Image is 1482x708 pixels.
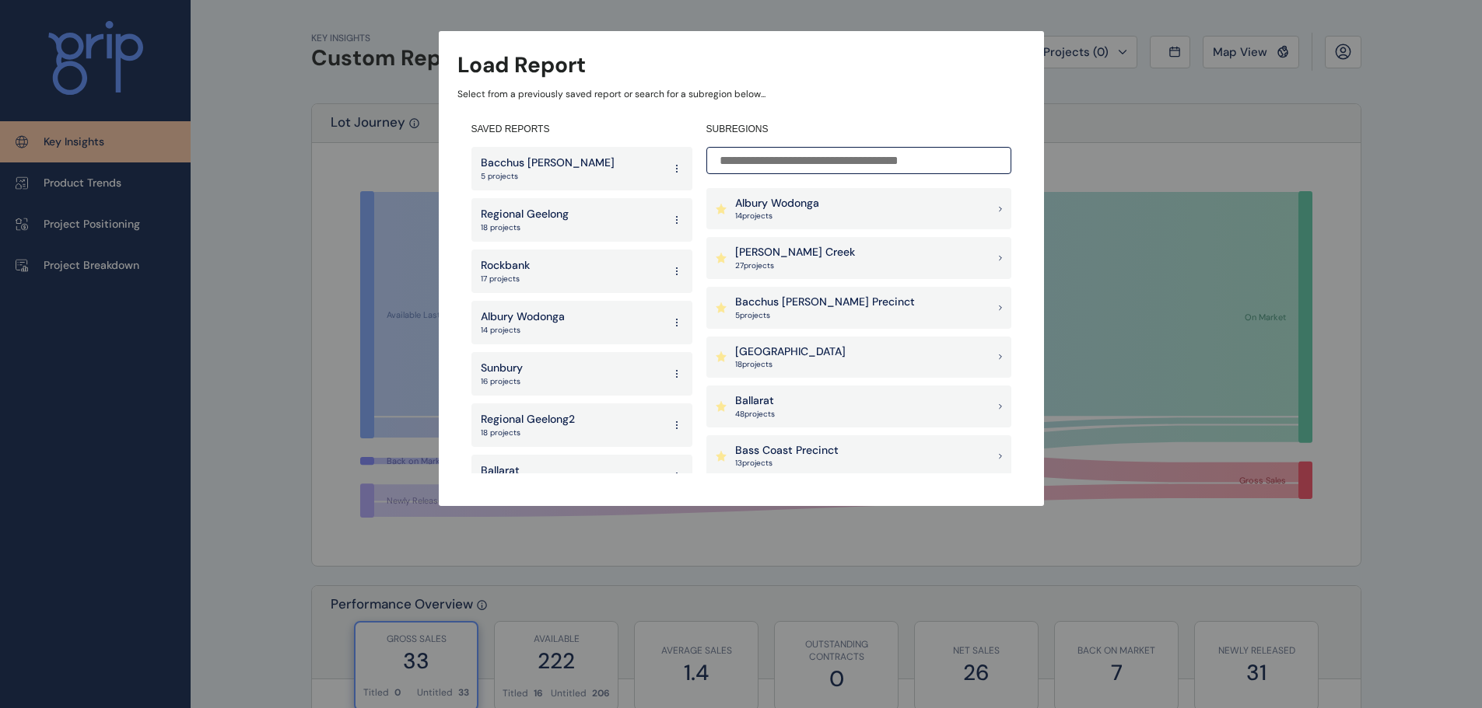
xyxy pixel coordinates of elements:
[735,211,819,221] p: 14 project s
[481,222,569,233] p: 18 projects
[735,458,839,469] p: 13 project s
[457,88,1025,101] p: Select from a previously saved report or search for a subregion below...
[481,155,615,171] p: Bacchus [PERSON_NAME]
[471,123,692,136] h4: SAVED REPORTS
[735,260,855,271] p: 27 project s
[481,412,575,427] p: Regional Geelong2
[735,245,855,260] p: [PERSON_NAME] Creek
[735,443,839,459] p: Bass Coast Precinct
[481,376,523,387] p: 16 projects
[481,258,530,274] p: Rockbank
[481,309,565,325] p: Albury Wodonga
[735,409,775,420] p: 48 project s
[481,463,523,479] p: Ballarat
[481,207,569,222] p: Regional Geelong
[481,361,523,376] p: Sunbury
[735,393,775,409] p: Ballarat
[706,123,1011,136] h4: SUBREGIONS
[481,427,575,438] p: 18 projects
[735,310,915,321] p: 5 project s
[735,295,915,310] p: Bacchus [PERSON_NAME] Precinct
[735,344,846,360] p: [GEOGRAPHIC_DATA]
[735,359,846,370] p: 18 project s
[481,274,530,284] p: 17 projects
[457,50,586,80] h3: Load Report
[481,171,615,182] p: 5 projects
[481,325,565,336] p: 14 projects
[735,196,819,211] p: Albury Wodonga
